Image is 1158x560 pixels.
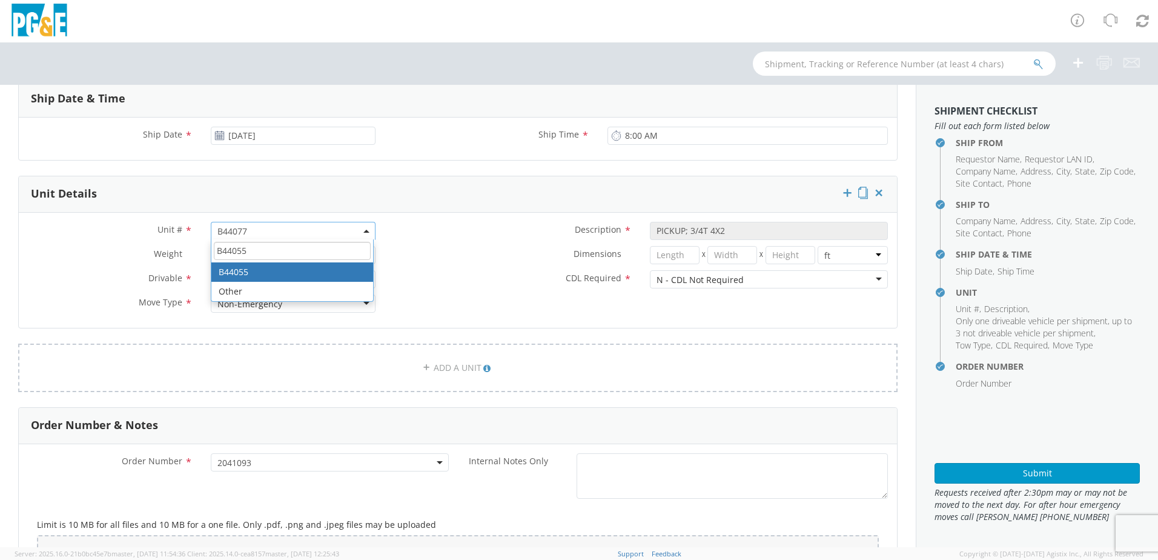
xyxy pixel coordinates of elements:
[1021,215,1051,227] span: Address
[575,224,621,235] span: Description
[956,339,993,352] li: ,
[31,93,125,105] h3: Ship Date & Time
[998,265,1034,277] span: Ship Time
[1056,215,1072,227] li: ,
[1056,165,1072,178] li: ,
[956,250,1140,259] h4: Ship Date & Time
[111,549,185,558] span: master, [DATE] 11:54:36
[139,296,182,308] span: Move Type
[996,339,1050,352] li: ,
[1075,215,1097,227] li: ,
[996,339,1048,351] span: CDL Required
[1075,165,1095,177] span: State
[956,265,994,278] li: ,
[31,419,158,432] h3: Order Number & Notes
[217,298,282,310] div: Non-Emergency
[956,303,979,315] span: Unit #
[1025,153,1093,165] span: Requestor LAN ID
[211,222,376,240] span: B44077
[1075,215,1095,227] span: State
[618,549,644,558] a: Support
[211,262,373,282] li: B44055
[1100,165,1134,177] span: Zip Code
[956,315,1137,339] li: ,
[956,215,1016,227] span: Company Name
[1056,165,1070,177] span: City
[956,165,1017,178] li: ,
[1021,215,1053,227] li: ,
[217,457,442,468] span: 2041093
[956,178,1002,189] span: Site Contact
[984,303,1030,315] li: ,
[1100,165,1136,178] li: ,
[143,128,182,140] span: Ship Date
[9,4,70,39] img: pge-logo-06675f144f4cfa6a6814.png
[1021,165,1051,177] span: Address
[956,265,993,277] span: Ship Date
[766,246,815,264] input: Height
[956,165,1016,177] span: Company Name
[1007,178,1031,189] span: Phone
[956,378,1011,389] span: Order Number
[959,549,1143,559] span: Copyright © [DATE]-[DATE] Agistix Inc., All Rights Reserved
[154,248,182,259] span: Weight
[187,549,339,558] span: Client: 2025.14.0-cea8157
[956,153,1020,165] span: Requestor Name
[956,153,1022,165] li: ,
[15,549,185,558] span: Server: 2025.16.0-21b0bc45e7b
[469,455,548,467] span: Internal Notes Only
[707,246,757,264] input: Width
[574,248,621,259] span: Dimensions
[956,227,1002,239] span: Site Contact
[1100,215,1134,227] span: Zip Code
[935,120,1140,132] span: Fill out each form listed below
[1056,215,1070,227] span: City
[956,178,1004,190] li: ,
[650,246,700,264] input: Length
[956,303,981,315] li: ,
[956,215,1017,227] li: ,
[148,272,182,284] span: Drivable
[935,487,1140,523] span: Requests received after 2:30pm may or may not be moved to the next day. For after hour emergency ...
[18,344,898,392] a: ADD A UNIT
[956,288,1140,297] h4: Unit
[1075,165,1097,178] li: ,
[657,274,744,286] div: N - CDL Not Required
[265,549,339,558] span: master, [DATE] 12:25:43
[1053,339,1093,351] span: Move Type
[1100,215,1136,227] li: ,
[211,453,449,472] span: 2041093
[211,282,373,301] li: Other
[1021,165,1053,178] li: ,
[566,272,621,284] span: CDL Required
[757,246,766,264] span: X
[956,227,1004,239] li: ,
[1025,153,1094,165] li: ,
[984,303,1028,315] span: Description
[753,52,1056,76] input: Shipment, Tracking or Reference Number (at least 4 chars)
[956,315,1132,339] span: Only one driveable vehicle per shipment, up to 3 not driveable vehicle per shipment
[956,339,991,351] span: Tow Type
[956,200,1140,209] h4: Ship To
[157,224,182,235] span: Unit #
[700,246,708,264] span: X
[1007,227,1031,239] span: Phone
[956,138,1140,147] h4: Ship From
[935,104,1037,118] strong: Shipment Checklist
[652,549,681,558] a: Feedback
[217,225,369,237] span: B44077
[122,455,182,467] span: Order Number
[538,128,579,140] span: Ship Time
[935,463,1140,484] button: Submit
[37,520,879,529] h5: Limit is 10 MB for all files and 10 MB for a one file. Only .pdf, .png and .jpeg files may be upl...
[31,188,97,200] h3: Unit Details
[956,362,1140,371] h4: Order Number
